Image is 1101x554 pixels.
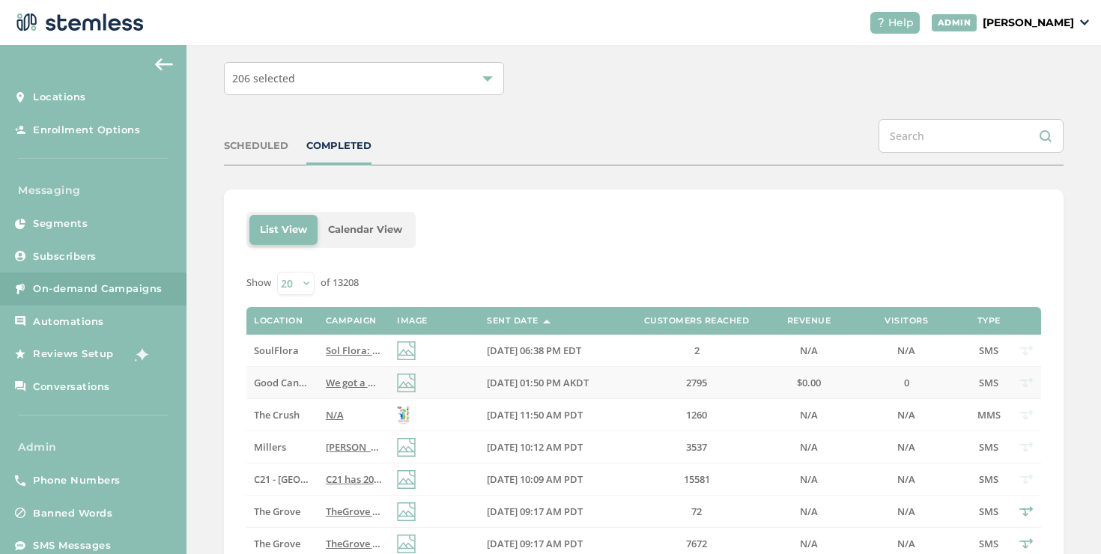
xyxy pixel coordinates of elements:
span: SMS [979,537,998,550]
img: logo-dark-0685b13c.svg [12,7,144,37]
label: 15581 [629,473,764,486]
label: 2 [629,344,764,357]
label: Image [397,316,428,326]
p: [PERSON_NAME] [983,15,1074,31]
input: Search [879,119,1064,153]
span: [DATE] 09:17 AM PDT [487,537,583,550]
label: N/A [779,409,839,421]
label: Sent Date [487,316,539,326]
span: SMS [979,472,998,486]
span: SMS [979,505,998,518]
span: Segments [33,216,88,231]
label: 08/31/2025 10:09 AM PDT [487,473,614,486]
label: MMS [974,409,1004,421]
span: N/A [897,408,915,421]
span: SMS Messages [33,538,111,553]
label: N/A [779,538,839,550]
label: 08/31/2025 09:17 AM PDT [487,538,614,550]
label: SMS [974,377,1004,389]
span: 1260 [686,408,707,421]
img: icon_down-arrow-small-66adaf34.svg [1080,19,1089,25]
li: Calendar View [318,215,413,245]
label: The Grove [254,505,310,518]
label: Millers [254,441,310,454]
span: C21 - [GEOGRAPHIC_DATA] [254,472,376,486]
span: TheGrove La Mesa: You have a new notification waiting for you, {first_name}! Reply END to cancel [326,505,777,518]
span: N/A [897,472,915,486]
div: ADMIN [932,14,977,31]
label: N/A [854,344,959,357]
span: 7672 [686,537,707,550]
span: MMS [977,408,1001,421]
label: N/A [779,473,839,486]
img: icon-img-d887fa0c.svg [397,438,416,457]
img: icon-img-d887fa0c.svg [397,535,416,553]
span: N/A [800,472,818,486]
span: N/A [897,505,915,518]
span: Reviews Setup [33,347,114,362]
label: Visitors [885,316,928,326]
label: The Grove [254,538,310,550]
span: N/A [800,440,818,454]
label: Location [254,316,303,326]
label: The Crush [254,409,310,421]
img: icon-img-d887fa0c.svg [397,470,416,489]
label: N/A [854,505,959,518]
label: 72 [629,505,764,518]
span: N/A [800,505,818,518]
label: Campaign [326,316,377,326]
label: SMS [974,473,1004,486]
label: 08/31/2025 09:17 AM PDT [487,505,614,518]
label: 1260 [629,409,764,421]
img: icon-img-d887fa0c.svg [397,502,416,521]
img: icon-sort-1e1d7615.svg [543,320,550,323]
label: N/A [326,409,382,421]
span: SMS [979,376,998,389]
label: N/A [779,441,839,454]
span: Banned Words [33,506,112,521]
label: 08/31/2025 10:12 AM PDT [487,441,614,454]
div: Chat Widget [1026,482,1101,554]
div: SCHEDULED [224,138,288,153]
span: N/A [326,408,344,421]
span: N/A [897,440,915,454]
span: Locations [33,90,86,105]
label: Customers Reached [644,316,750,326]
span: [PERSON_NAME] has 20% OFF Everything this [DATE] Weekend! Reply END to cancel [326,440,707,454]
img: glitter-stars-b7820f95.gif [125,339,155,369]
label: SoulFlora [254,344,310,357]
span: $0.00 [797,376,821,389]
span: [DATE] 10:09 AM PDT [487,472,583,486]
span: [DATE] 09:17 AM PDT [487,505,583,518]
label: SMS [974,344,1004,357]
span: [DATE] 11:50 AM PDT [487,408,583,421]
span: N/A [800,344,818,357]
img: icon-arrow-back-accent-c549486e.svg [155,58,173,70]
span: Phone Numbers [33,473,121,488]
label: SMS [974,441,1004,454]
span: 0 [904,376,909,389]
img: icon-help-white-03924b79.svg [876,18,885,27]
span: We got a GOOD deal for you! Reply END to cancel [326,376,552,389]
img: icon-img-d887fa0c.svg [397,341,416,360]
label: TheGrove La Mesa: You have a new notification waiting for you, {first_name}! Reply END to cancel [326,538,382,550]
label: Type [977,316,1001,326]
span: SMS [979,344,998,357]
label: 08/31/2025 01:50 PM AKDT [487,377,614,389]
label: Good Cannabis [254,377,310,389]
span: TheGrove La Mesa: You have a new notification waiting for you, {first_name}! Reply END to cancel [326,537,777,550]
label: N/A [854,441,959,454]
span: N/A [800,537,818,550]
span: Enrollment Options [33,123,140,138]
span: Subscribers [33,249,97,264]
span: 72 [691,505,702,518]
span: N/A [800,408,818,421]
label: TheGrove La Mesa: You have a new notification waiting for you, {first_name}! Reply END to cancel [326,505,382,518]
li: List View [249,215,318,245]
img: icon-img-d887fa0c.svg [397,374,416,392]
span: Conversations [33,380,110,395]
div: COMPLETED [306,138,371,153]
label: We got a GOOD deal for you! Reply END to cancel [326,377,382,389]
label: N/A [854,473,959,486]
span: Millers [254,440,286,454]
